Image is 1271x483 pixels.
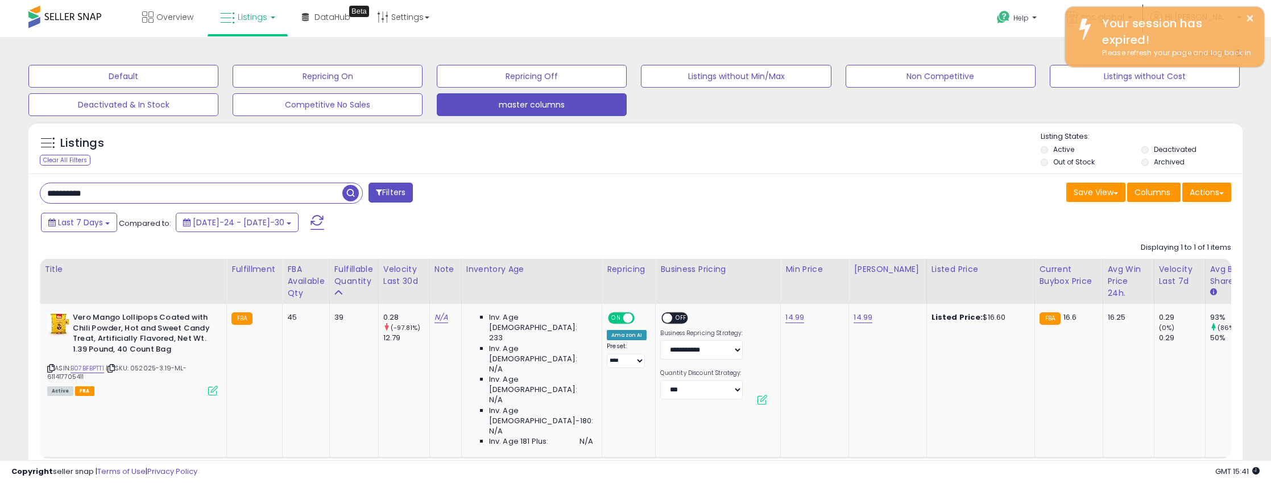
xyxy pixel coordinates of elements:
a: N/A [434,312,448,323]
span: All listings currently available for purchase on Amazon [47,386,73,396]
strong: Copyright [11,466,53,477]
div: Inventory Age [466,263,597,275]
span: OFF [673,313,691,323]
span: Inv. Age [DEMOGRAPHIC_DATA]-180: [489,406,593,426]
a: 14.99 [785,312,804,323]
button: Save View [1066,183,1125,202]
div: 0.28 [383,312,429,323]
div: Your session has expired! [1094,15,1256,48]
button: master columns [437,93,627,116]
span: Inv. Age [DEMOGRAPHIC_DATA]: [489,344,593,364]
span: FBA [75,386,94,396]
div: Min Price [785,263,844,275]
div: Velocity Last 30d [383,263,425,287]
img: 41w1i7ooBzL._SL40_.jpg [47,312,70,335]
button: Repricing Off [437,65,627,88]
div: seller snap | | [11,467,197,477]
small: (86%) [1218,323,1237,332]
button: Non Competitive [846,65,1036,88]
b: Vero Mango Lollipops Coated with Chili Powder, Hot and Sweet Candy Treat, Artificially Flavored, ... [73,312,211,357]
div: 93% [1210,312,1256,323]
p: Listing States: [1041,131,1243,142]
small: (-97.81%) [391,323,420,332]
span: OFF [633,313,651,323]
button: Filters [369,183,413,203]
div: 50% [1210,333,1256,343]
div: Listed Price [931,263,1030,275]
span: | SKU: 052025-3.19-ML-611417705411 [47,364,187,381]
span: Columns [1135,187,1170,198]
div: Preset: [607,342,647,368]
small: Avg BB Share. [1210,287,1217,298]
span: Listings [238,11,267,23]
div: ASIN: [47,312,218,394]
div: [PERSON_NAME] [854,263,921,275]
span: Overview [156,11,193,23]
span: 2025-08-12 15:41 GMT [1215,466,1260,477]
div: Fulfillment [231,263,278,275]
span: 233 [489,333,503,343]
button: × [1245,11,1255,26]
small: (0%) [1159,323,1175,332]
button: Actions [1182,183,1231,202]
label: Deactivated [1154,145,1197,154]
span: N/A [579,436,593,447]
a: 14.99 [854,312,872,323]
a: Help [988,2,1048,37]
span: Inv. Age [DEMOGRAPHIC_DATA]: [489,312,593,333]
button: Repricing On [233,65,423,88]
small: FBA [231,312,252,325]
button: [DATE]-24 - [DATE]-30 [176,213,299,232]
i: Get Help [996,10,1011,24]
span: N/A [489,395,503,405]
span: DataHub [314,11,350,23]
span: Inv. Age 181 Plus: [489,436,549,447]
div: 16.25 [1108,312,1145,323]
div: Clear All Filters [40,155,90,166]
label: Active [1053,145,1074,154]
div: Velocity Last 7d [1159,263,1200,287]
small: FBA [1040,312,1061,325]
button: Listings without Min/Max [641,65,831,88]
span: N/A [489,364,503,374]
div: 0.29 [1159,333,1205,343]
div: 45 [287,312,320,323]
label: Business Repricing Strategy: [660,329,743,337]
span: [DATE]-24 - [DATE]-30 [193,217,284,228]
button: Competitive No Sales [233,93,423,116]
div: Avg Win Price 24h. [1108,263,1149,299]
h5: Listings [60,135,104,151]
span: Help [1013,13,1029,23]
div: 12.79 [383,333,429,343]
div: Note [434,263,457,275]
div: Title [44,263,222,275]
span: Inv. Age [DEMOGRAPHIC_DATA]: [489,374,593,395]
span: Last 7 Days [58,217,103,228]
b: Listed Price: [931,312,983,323]
div: Tooltip anchor [349,6,369,17]
button: Deactivated & In Stock [28,93,218,116]
div: 39 [334,312,370,323]
div: 0.29 [1159,312,1205,323]
span: N/A [489,426,503,436]
label: Out of Stock [1053,157,1095,167]
a: Privacy Policy [147,466,197,477]
span: ON [609,313,623,323]
div: Fulfillable Quantity [334,263,374,287]
div: Please refresh your page and log back in [1094,48,1256,59]
div: Avg BB Share [1210,263,1252,287]
a: Terms of Use [97,466,146,477]
span: 16.6 [1063,312,1077,323]
div: Current Buybox Price [1040,263,1098,287]
div: Amazon AI [607,330,647,340]
label: Archived [1154,157,1185,167]
button: Default [28,65,218,88]
label: Quantity Discount Strategy: [660,369,743,377]
div: $16.60 [931,312,1026,323]
div: Business Pricing [660,263,776,275]
button: Last 7 Days [41,213,117,232]
a: B07BFBPTT1 [71,364,104,373]
span: Compared to: [119,218,171,229]
div: Repricing [607,263,651,275]
div: Displaying 1 to 1 of 1 items [1141,242,1231,253]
